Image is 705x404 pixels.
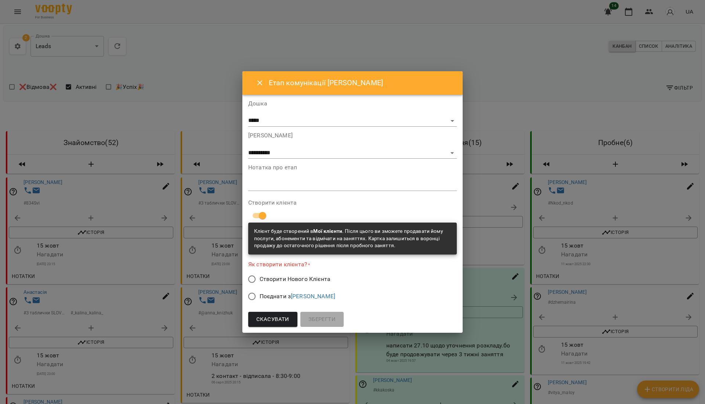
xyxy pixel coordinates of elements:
h6: Етап комунікації [PERSON_NAME] [269,77,454,89]
label: Створити клієнта [248,200,457,206]
label: Дошка [248,101,457,107]
span: Клієнт буде створений в . Після цього ви зможете продавати йому послуги, абонементи та відмічати ... [254,228,443,248]
span: Поєднати з [260,292,335,301]
b: Мої клієнти [313,228,342,234]
label: [PERSON_NAME] [248,133,457,138]
button: Скасувати [248,312,297,327]
label: Як створити клієнта? [248,260,457,269]
label: Нотатка про етап [248,165,457,170]
button: Close [251,74,269,92]
span: Створити Нового Клієнта [260,275,330,284]
span: Скасувати [256,315,289,324]
a: [PERSON_NAME] [291,293,335,300]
